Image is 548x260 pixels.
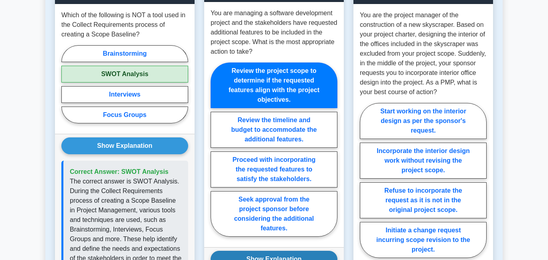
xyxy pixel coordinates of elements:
label: SWOT Analysis [61,66,188,83]
label: Incorporate the interior design work without revising the project scope. [360,143,487,179]
label: Initiate a change request incurring scope revision to the project. [360,222,487,258]
label: Review the timeline and budget to accommodate the additional features. [211,112,337,148]
label: Brainstorming [61,45,188,62]
button: Show Explanation [61,137,188,154]
label: Seek approval from the project sponsor before considering the additional features. [211,191,337,237]
label: Refuse to incorporate the request as it is not in the original project scope. [360,182,487,218]
p: Which of the following is NOT a tool used in the Collect Requirements process of creating a Scope... [61,10,188,39]
label: Start working on the interior design as per the sponsor's request. [360,103,487,139]
label: Focus Groups [61,107,188,123]
p: You are the project manager of the construction of a new skyscraper. Based on your project charte... [360,10,487,97]
label: Review the project scope to determine if the requested features align with the project objectives. [211,62,337,108]
span: Correct Answer: SWOT Analysis [70,168,168,175]
label: Interviews [61,86,188,103]
p: You are managing a software development project and the stakeholders have requested additional fe... [211,8,337,56]
label: Proceed with incorporating the requested features to satisfy the stakeholders. [211,151,337,187]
